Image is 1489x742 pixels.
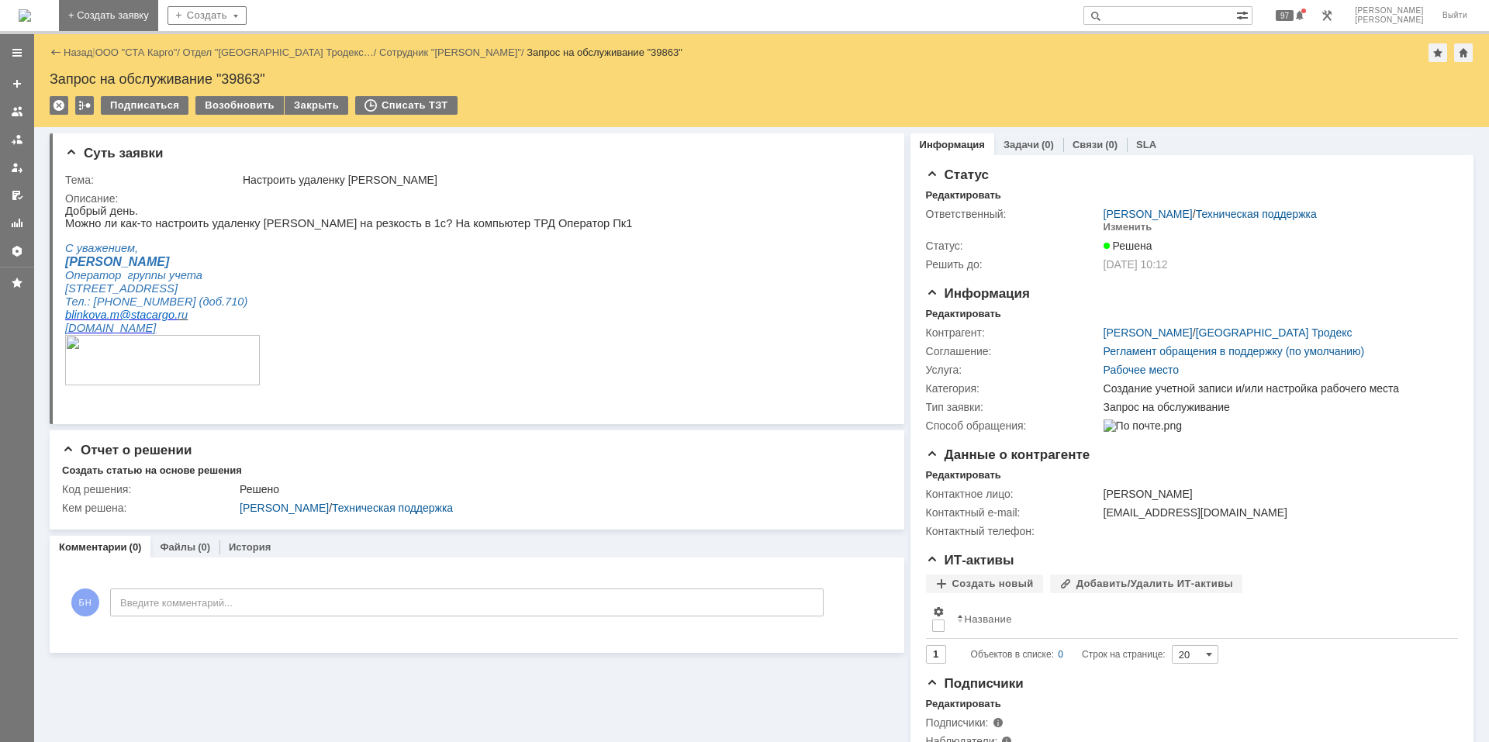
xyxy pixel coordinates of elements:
[198,541,210,553] div: (0)
[50,71,1473,87] div: Запрос на обслуживание "39863"
[926,676,1024,691] span: Подписчики
[64,47,92,58] a: Назад
[243,174,880,186] div: Настроить удаленку [PERSON_NAME]
[926,286,1030,301] span: Информация
[1454,43,1473,62] div: Сделать домашней страницей
[1196,326,1353,339] a: [GEOGRAPHIC_DATA] Тродекс
[926,716,1082,729] div: Подписчики:
[926,208,1100,220] div: Ответственный:
[926,189,1001,202] div: Редактировать
[130,541,142,553] div: (0)
[1104,221,1152,233] div: Изменить
[971,649,1054,660] span: Объектов в списке:
[5,127,29,152] a: Заявки в моей ответственности
[1104,488,1450,500] div: [PERSON_NAME]
[951,599,1446,639] th: Название
[50,96,68,115] div: Удалить
[95,47,183,58] div: /
[1196,208,1317,220] a: Техническая поддержка
[1104,326,1193,339] a: [PERSON_NAME]
[65,146,163,160] span: Суть заявки
[92,46,95,57] div: |
[75,96,94,115] div: Работа с массовостью
[66,104,109,116] span: stacargo
[19,9,31,22] img: logo
[5,211,29,236] a: Отчеты
[1104,258,1168,271] span: [DATE] 10:12
[926,401,1100,413] div: Тип заявки:
[59,541,127,553] a: Комментарии
[1236,7,1252,22] span: Расширенный поиск
[1104,364,1179,376] a: Рабочее место
[1104,208,1193,220] a: [PERSON_NAME]
[926,364,1100,376] div: Услуга:
[379,47,521,58] a: Сотрудник "[PERSON_NAME]"
[5,155,29,180] a: Мои заявки
[926,447,1090,462] span: Данные о контрагенте
[926,698,1001,710] div: Редактировать
[1058,645,1063,664] div: 0
[920,139,985,150] a: Информация
[926,167,989,182] span: Статус
[527,47,682,58] div: Запрос на обслуживание "39863"
[932,606,945,618] span: Настройки
[62,443,192,457] span: Отчет о решении
[1104,208,1317,220] div: /
[1355,6,1424,16] span: [PERSON_NAME]
[379,47,527,58] div: /
[1105,139,1118,150] div: (0)
[183,47,380,58] div: /
[965,613,1012,625] div: Название
[1073,139,1103,150] a: Связи
[229,541,271,553] a: История
[1104,401,1450,413] div: Запрос на обслуживание
[1104,326,1353,339] div: /
[1104,345,1365,357] a: Регламент обращения в поддержку (по умолчанию)
[1104,240,1152,252] span: Решена
[19,9,31,22] a: Перейти на домашнюю страницу
[1042,139,1054,150] div: (0)
[1104,419,1182,432] img: По почте.png
[926,506,1100,519] div: Контактный e-mail:
[926,345,1100,357] div: Соглашение:
[971,645,1166,664] i: Строк на странице:
[109,104,112,116] span: .
[62,502,237,514] div: Кем решена:
[160,541,195,553] a: Файлы
[240,502,329,514] a: [PERSON_NAME]
[1136,139,1156,150] a: SLA
[926,553,1014,568] span: ИТ-активы
[1429,43,1447,62] div: Добавить в избранное
[1004,139,1039,150] a: Задачи
[926,488,1100,500] div: Контактное лицо:
[95,47,178,58] a: ООО "СТА Карго"
[1318,6,1336,25] a: Перейти в интерфейс администратора
[926,308,1001,320] div: Редактировать
[926,258,1100,271] div: Решить до:
[926,240,1100,252] div: Статус:
[65,174,240,186] div: Тема:
[71,588,99,616] span: БН
[62,464,242,477] div: Создать статью на основе решения
[1104,382,1450,395] div: Создание учетной записи и/или настройка рабочего места
[5,183,29,208] a: Мои согласования
[332,502,453,514] a: Техническая поддержка
[183,47,374,58] a: Отдел "[GEOGRAPHIC_DATA] Тродекс…
[65,192,883,205] div: Описание:
[926,326,1100,339] div: Контрагент:
[5,71,29,96] a: Создать заявку
[240,483,880,495] div: Решено
[240,502,880,514] div: /
[62,483,237,495] div: Код решения:
[926,419,1100,432] div: Способ обращения:
[1355,16,1424,25] span: [PERSON_NAME]
[1276,10,1294,21] span: 97
[926,525,1100,537] div: Контактный телефон:
[5,99,29,124] a: Заявки на командах
[1104,506,1450,519] div: [EMAIL_ADDRESS][DOMAIN_NAME]
[926,382,1100,395] div: Категория:
[5,239,29,264] a: Настройки
[168,6,247,25] div: Создать
[112,104,123,116] span: ru
[926,469,1001,481] div: Редактировать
